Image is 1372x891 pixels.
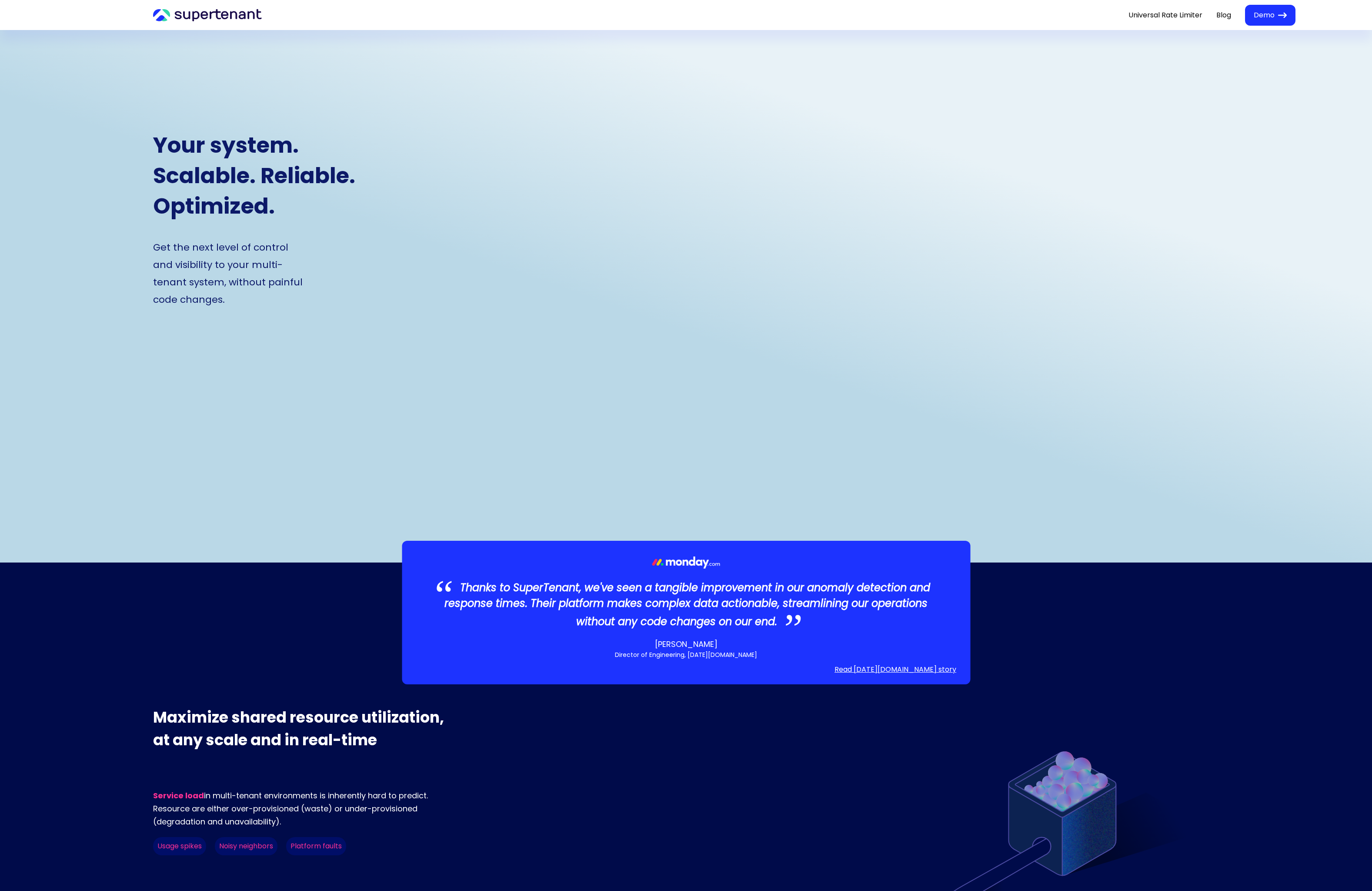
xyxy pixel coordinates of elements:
[652,551,720,569] img: monday-logo-white.a85c835f.png
[286,837,346,855] span: Platform faults
[153,790,204,801] span: Service load
[402,577,970,630] h3: Thanks to SuperTenant, we've seen a tangible improvement in our anomaly detection and response ti...
[835,664,956,675] a: Read [DATE][DOMAIN_NAME] story
[1216,10,1231,20] a: Blog
[215,837,277,855] span: Noisy neighbors
[153,837,206,855] span: Usage spikes
[1245,5,1295,26] button: Demo
[153,789,457,828] p: in multi-tenant environments is inherently hard to predict. Resource are either over-provisioned ...
[153,239,305,308] p: Get the next level of control and visibility to your multi-tenant system, without painful code ch...
[402,650,970,659] span: Director of Engineering, [DATE][DOMAIN_NAME]
[153,706,457,751] p: Maximize shared resource utilization, at any scale and in real-time
[1254,10,1275,20] span: Demo
[153,130,375,221] h2: Your system. Scalable. Reliable. Optimized.
[402,638,970,650] span: [PERSON_NAME]
[1128,10,1202,20] a: Universal Rate Limiter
